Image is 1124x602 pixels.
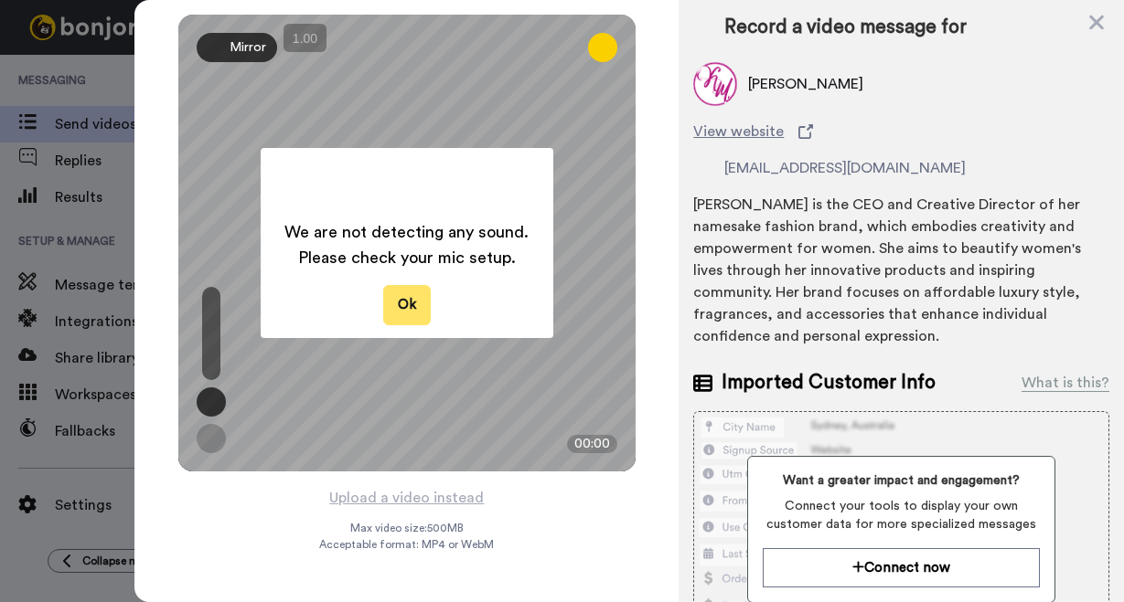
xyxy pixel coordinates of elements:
span: Please check your mic setup. [284,245,529,270]
span: Acceptable format: MP4 or WebM [319,537,494,552]
div: 00:00 [567,435,617,453]
button: Ok [383,285,431,324]
span: Want a greater impact and engagement? [763,471,1040,490]
button: Connect now [763,548,1040,587]
div: [PERSON_NAME] is the CEO and Creative Director of her namesake fashion brand, which embodies crea... [693,194,1109,347]
span: We are not detecting any sound. [284,219,529,245]
img: ic_record_start.svg [385,409,429,453]
img: ic_gear.svg [202,429,220,448]
span: Max video size: 500 MB [350,521,464,535]
div: What is this? [1022,372,1109,394]
span: Imported Customer Info [722,369,936,396]
span: [EMAIL_ADDRESS][DOMAIN_NAME] [724,157,966,179]
a: View website [693,121,1109,143]
button: Upload a video instead [324,486,489,510]
span: View website [693,121,784,143]
span: Connect your tools to display your own customer data for more specialized messages [763,497,1040,533]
